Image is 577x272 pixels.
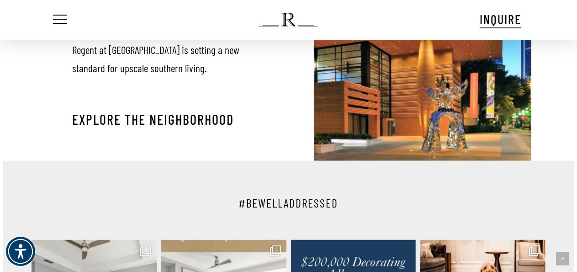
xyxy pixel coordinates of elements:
svg: Clone [270,245,281,256]
p: Blending Charlotte’s characteristic charm with innovative design and exquisite amenities, The Reg... [72,4,259,77]
img: The Regent [259,13,318,27]
div: Accessibility Menu [6,237,35,266]
a: Back to top [556,252,569,266]
svg: Clone [140,245,151,256]
svg: Clone [529,245,540,256]
h3: #BEWELLADDRESSED [32,196,545,211]
a: Explore The Neighborhood [72,111,234,128]
span: INQUIRE [480,11,521,27]
a: Navigation Menu [51,15,67,25]
a: INQUIRE [480,11,521,28]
